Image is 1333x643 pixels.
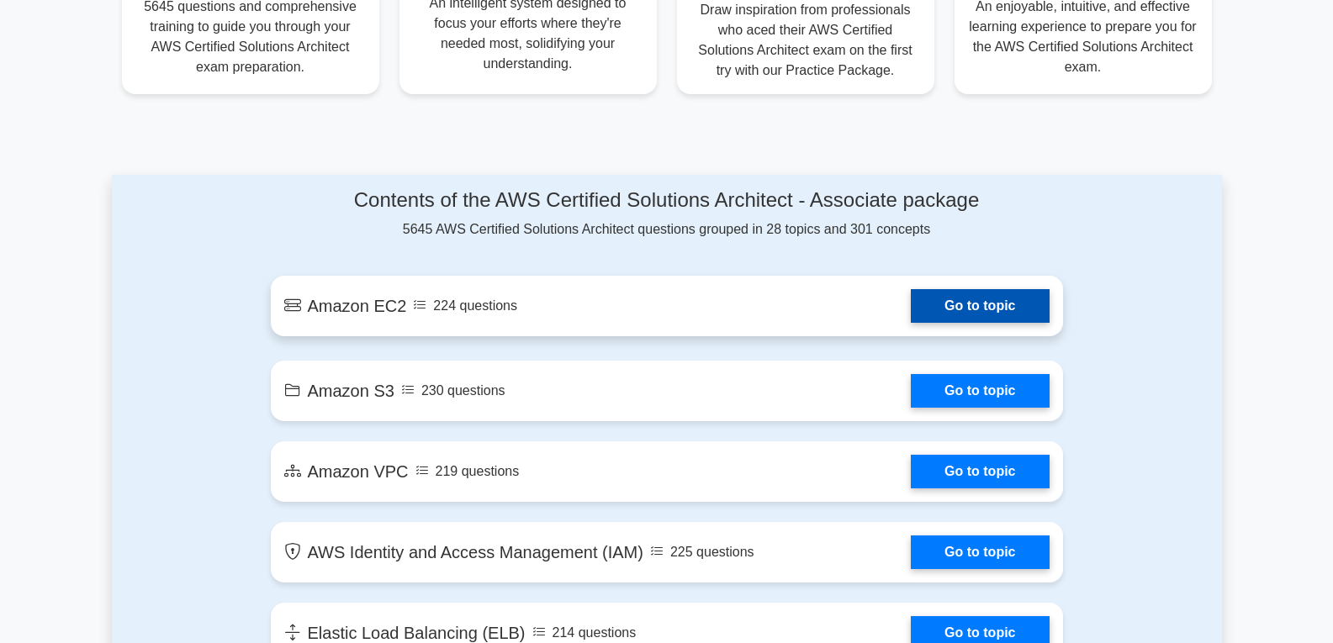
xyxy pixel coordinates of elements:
[911,455,1049,488] a: Go to topic
[911,374,1049,408] a: Go to topic
[271,188,1063,240] div: 5645 AWS Certified Solutions Architect questions grouped in 28 topics and 301 concepts
[911,535,1049,569] a: Go to topic
[271,188,1063,213] h4: Contents of the AWS Certified Solutions Architect - Associate package
[911,289,1049,323] a: Go to topic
